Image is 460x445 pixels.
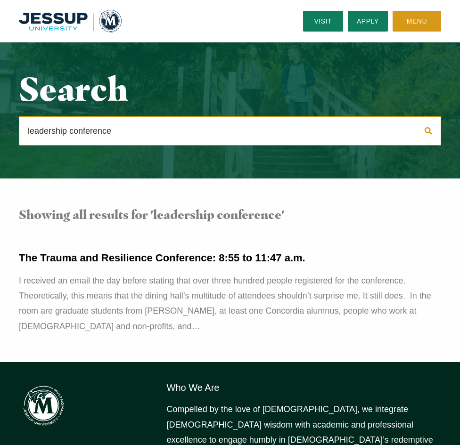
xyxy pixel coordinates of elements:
[19,117,417,145] input: Search…
[393,11,441,32] button: Menu
[19,251,441,266] h4: The Trauma and Resilience Conference: 8:55 to 11:47 a.m.
[348,11,388,32] a: Apply
[19,207,441,223] h3: Showing all results for 'leadership conference'
[19,71,128,107] h1: Search
[19,10,122,33] img: Multnomah University Logo
[19,10,122,33] a: Home
[303,11,343,32] a: Visit
[19,251,441,334] a: The Trauma and Resilience Conference: 8:55 to 11:47 a.m. I received an email the day before stati...
[167,381,441,394] h6: Who We Are
[19,381,68,430] img: Multnomah Campus of Jessup University logo
[19,273,441,334] div: I received an email the day before stating that over three hundred people registered for the conf...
